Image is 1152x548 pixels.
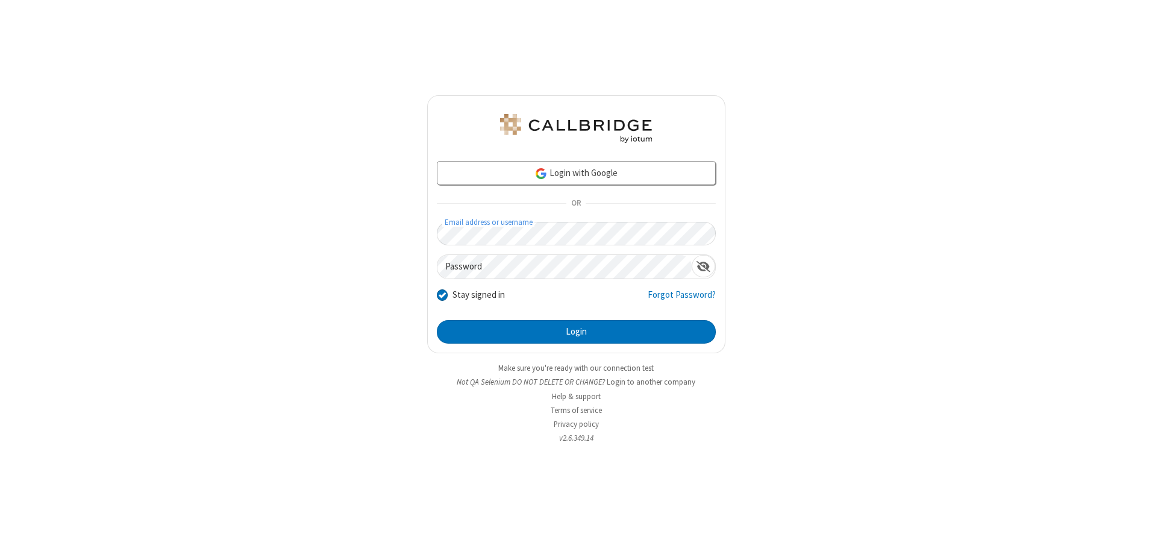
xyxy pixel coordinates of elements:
a: Terms of service [551,405,602,415]
li: Not QA Selenium DO NOT DELETE OR CHANGE? [427,376,725,388]
a: Login with Google [437,161,716,185]
li: v2.6.349.14 [427,432,725,444]
a: Privacy policy [554,419,599,429]
img: google-icon.png [534,167,548,180]
label: Stay signed in [452,288,505,302]
button: Login to another company [607,376,695,388]
input: Password [437,255,692,279]
div: Show password [692,255,715,277]
a: Forgot Password? [648,288,716,311]
input: Email address or username [437,222,716,245]
img: QA Selenium DO NOT DELETE OR CHANGE [498,114,654,143]
span: OR [566,195,586,212]
button: Login [437,320,716,344]
a: Make sure you're ready with our connection test [498,363,654,373]
a: Help & support [552,391,601,402]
